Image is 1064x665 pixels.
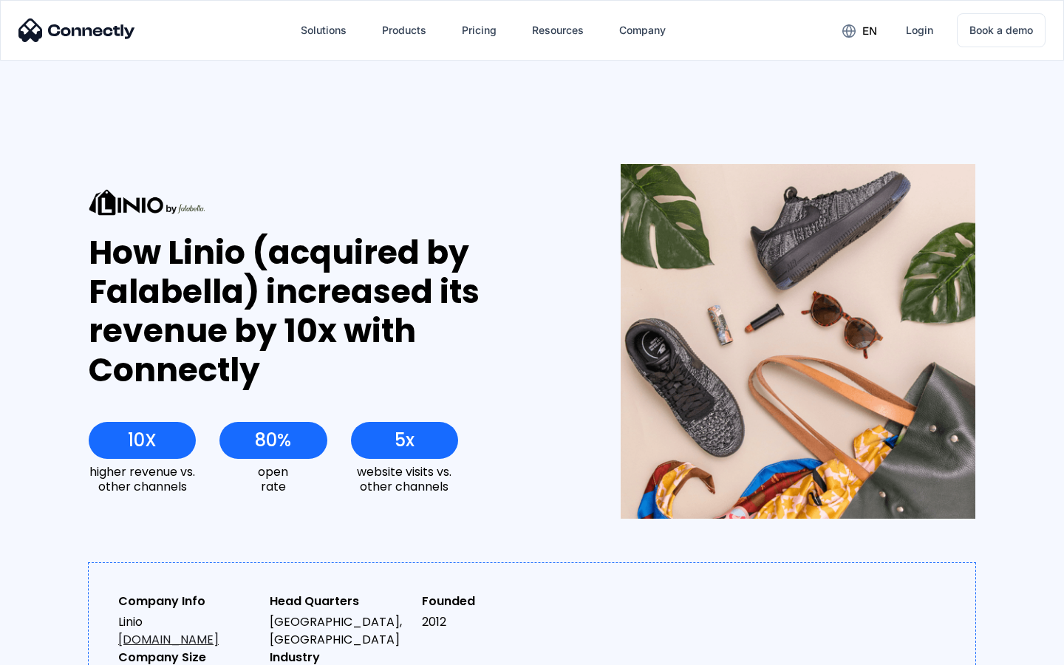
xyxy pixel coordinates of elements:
div: website visits vs. other channels [351,465,458,493]
div: Solutions [301,20,347,41]
div: Login [906,20,933,41]
div: Pricing [462,20,497,41]
div: Company Info [118,593,258,610]
div: higher revenue vs. other channels [89,465,196,493]
div: Resources [532,20,584,41]
div: [GEOGRAPHIC_DATA], [GEOGRAPHIC_DATA] [270,613,409,649]
ul: Language list [30,639,89,660]
div: en [862,21,877,41]
img: Connectly Logo [18,18,135,42]
div: Head Quarters [270,593,409,610]
div: open rate [219,465,327,493]
div: Products [382,20,426,41]
div: Company [619,20,666,41]
div: Founded [422,593,562,610]
div: 80% [255,430,291,451]
div: 2012 [422,613,562,631]
div: 5x [395,430,415,451]
div: 10X [128,430,157,451]
a: Book a demo [957,13,1046,47]
a: [DOMAIN_NAME] [118,631,219,648]
a: Pricing [450,13,508,48]
a: Login [894,13,945,48]
div: How Linio (acquired by Falabella) increased its revenue by 10x with Connectly [89,233,567,389]
aside: Language selected: English [15,639,89,660]
div: Linio [118,613,258,649]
